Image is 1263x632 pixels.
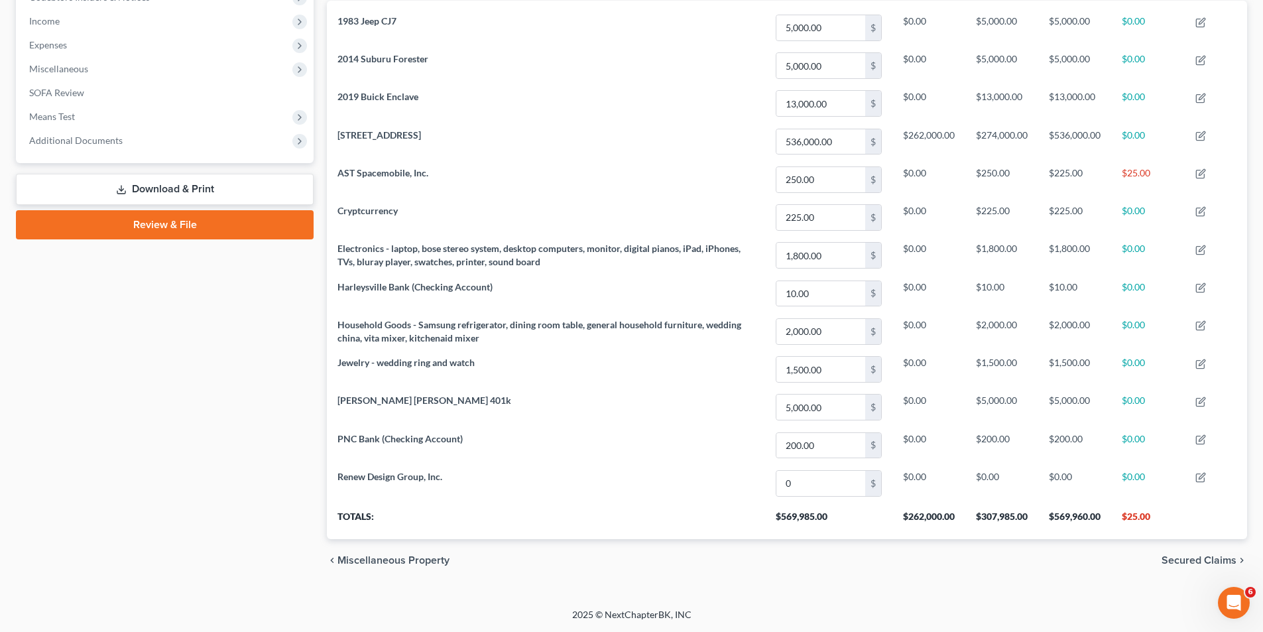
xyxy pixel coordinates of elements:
td: $274,000.00 [965,123,1038,160]
td: $0.00 [892,9,965,46]
td: $0.00 [892,389,965,426]
input: 0.00 [776,243,865,268]
span: Miscellaneous [29,63,88,74]
input: 0.00 [776,357,865,382]
td: $0.00 [1111,350,1185,388]
td: $0.00 [1111,389,1185,426]
input: 0.00 [776,205,865,230]
td: $5,000.00 [965,47,1038,85]
span: Harleysville Bank (Checking Account) [337,281,493,292]
td: $5,000.00 [965,9,1038,46]
span: Additional Documents [29,135,123,146]
td: $1,500.00 [965,350,1038,388]
td: $0.00 [1111,464,1185,502]
td: $0.00 [1111,198,1185,236]
span: 6 [1245,587,1256,598]
span: PNC Bank (Checking Account) [337,433,463,444]
th: $569,985.00 [765,502,892,539]
td: $2,000.00 [1038,312,1111,350]
td: $0.00 [892,47,965,85]
input: 0.00 [776,471,865,496]
span: [PERSON_NAME] [PERSON_NAME] 401k [337,395,511,406]
span: [STREET_ADDRESS] [337,129,421,141]
td: $10.00 [965,275,1038,312]
td: $1,800.00 [1038,236,1111,274]
td: $0.00 [1038,464,1111,502]
div: $ [865,53,881,78]
span: Income [29,15,60,27]
td: $5,000.00 [965,389,1038,426]
td: $5,000.00 [1038,389,1111,426]
td: $0.00 [1111,275,1185,312]
td: $0.00 [1111,85,1185,123]
td: $250.00 [965,160,1038,198]
div: 2025 © NextChapterBK, INC [254,608,1010,632]
div: $ [865,319,881,344]
button: chevron_left Miscellaneous Property [327,555,450,566]
div: $ [865,357,881,382]
i: chevron_left [327,555,337,566]
td: $0.00 [892,350,965,388]
input: 0.00 [776,433,865,458]
td: $0.00 [892,160,965,198]
span: 1983 Jeep CJ7 [337,15,396,27]
td: $0.00 [892,275,965,312]
th: Totals: [327,502,765,539]
td: $1,800.00 [965,236,1038,274]
a: Review & File [16,210,314,239]
td: $536,000.00 [1038,123,1111,160]
div: $ [865,205,881,230]
input: 0.00 [776,395,865,420]
div: $ [865,395,881,420]
div: $ [865,281,881,306]
td: $25.00 [1111,160,1185,198]
div: $ [865,167,881,192]
span: Renew Design Group, Inc. [337,471,442,482]
td: $200.00 [965,426,1038,464]
a: Download & Print [16,174,314,205]
td: $10.00 [1038,275,1111,312]
span: Miscellaneous Property [337,555,450,566]
input: 0.00 [776,15,865,40]
span: Electronics - laptop, bose stereo system, desktop computers, monitor, digital pianos, iPad, iPhon... [337,243,741,267]
a: SOFA Review [19,81,314,105]
td: $0.00 [892,85,965,123]
iframe: Intercom live chat [1218,587,1250,619]
td: $0.00 [892,312,965,350]
td: $13,000.00 [1038,85,1111,123]
input: 0.00 [776,53,865,78]
td: $0.00 [892,426,965,464]
td: $0.00 [892,198,965,236]
i: chevron_right [1236,555,1247,566]
input: 0.00 [776,167,865,192]
td: $225.00 [1038,160,1111,198]
span: Secured Claims [1162,555,1236,566]
td: $13,000.00 [965,85,1038,123]
th: $569,960.00 [1038,502,1111,539]
td: $5,000.00 [1038,47,1111,85]
td: $0.00 [892,464,965,502]
td: $0.00 [892,236,965,274]
div: $ [865,129,881,155]
span: 2014 Suburu Forester [337,53,428,64]
span: Means Test [29,111,75,122]
input: 0.00 [776,281,865,306]
th: $262,000.00 [892,502,965,539]
td: $0.00 [1111,47,1185,85]
span: Household Goods - Samsung refrigerator, dining room table, general household furniture, wedding c... [337,319,741,344]
td: $0.00 [1111,312,1185,350]
td: $200.00 [1038,426,1111,464]
th: $307,985.00 [965,502,1038,539]
td: $0.00 [1111,123,1185,160]
td: $5,000.00 [1038,9,1111,46]
td: $0.00 [1111,426,1185,464]
th: $25.00 [1111,502,1185,539]
div: $ [865,243,881,268]
div: $ [865,91,881,116]
div: $ [865,15,881,40]
td: $0.00 [965,464,1038,502]
span: Jewelry - wedding ring and watch [337,357,475,368]
div: $ [865,433,881,458]
span: SOFA Review [29,87,84,98]
input: 0.00 [776,319,865,344]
